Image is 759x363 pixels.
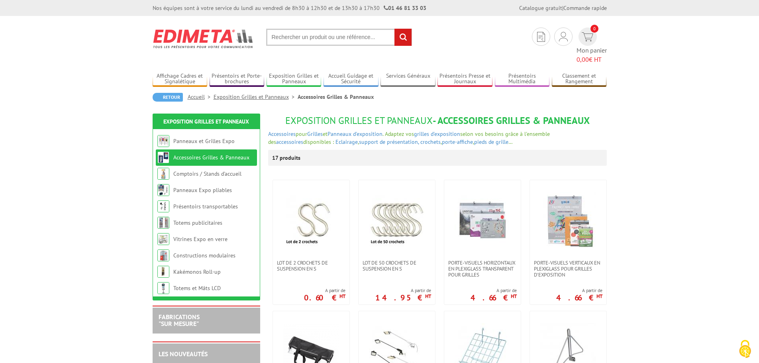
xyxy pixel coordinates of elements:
[380,73,435,86] a: Services Généraux
[276,138,303,145] a: accessoires
[339,293,345,300] sup: HT
[437,73,492,86] a: Présentoirs Presse et Journaux
[455,192,510,248] img: Porte-visuels horizontaux en plexiglass transparent pour grilles
[394,29,412,46] input: rechercher
[519,4,607,12] div: |
[157,266,169,278] img: Kakémonos Roll-up
[559,32,568,41] img: devis rapide
[272,150,302,166] p: 17 produits
[382,130,414,137] span: . Adaptez vos
[210,73,265,86] a: Présentoirs et Porte-brochures
[375,295,431,300] p: 14.95 €
[577,27,607,64] a: devis rapide 0 Mon panier 0,00€ HT
[323,130,328,137] span: et
[157,135,169,147] img: Panneaux et Grilles Expo
[442,138,473,145] a: porte-affiche
[530,260,606,278] a: Porte-visuels verticaux en plexiglass pour grilles d'exposition
[307,130,323,137] a: Grilles
[153,4,426,12] div: Nos équipes sont à votre service du lundi au vendredi de 8h30 à 12h30 et de 13h30 à 17h30
[375,287,431,294] span: A partir de
[303,138,334,145] span: disponibles :
[173,252,235,259] a: Constructions modulaires
[268,130,550,145] font: , , , …
[157,217,169,229] img: Totems publicitaires
[577,55,607,64] span: € HT
[556,287,602,294] span: A partir de
[425,293,431,300] sup: HT
[273,260,349,272] a: Lot de 2 crochets de suspension en S
[153,93,183,102] a: Retour
[552,73,607,86] a: Classement et Rangement
[471,295,517,300] p: 4.66 €
[153,73,208,86] a: Affichage Cadres et Signalétique
[577,55,589,63] span: 0,00
[418,138,441,145] a: , crochets
[268,130,550,145] span: selon vos besoins grâce à l'ensemble des
[471,287,517,294] span: A partir de
[267,73,322,86] a: Exposition Grilles et Panneaux
[268,116,607,126] h1: - Accessoires Grilles & Panneaux
[173,203,238,210] a: Présentoirs transportables
[159,350,208,358] a: LES NOUVEAUTÉS
[153,24,254,53] img: Edimeta
[157,233,169,245] img: Vitrines Expo en verre
[359,138,418,145] a: support de présentation
[363,260,431,272] span: Lot de 50 crochets de suspension en S
[495,73,550,86] a: Présentoirs Multimédia
[173,186,232,194] a: Panneaux Expo pliables
[157,184,169,196] img: Panneaux Expo pliables
[285,114,433,127] span: Exposition Grilles et Panneaux
[540,192,596,248] img: Porte-visuels verticaux en plexiglass pour grilles d'exposition
[159,313,200,328] a: FABRICATIONS"Sur Mesure"
[731,336,759,363] button: Cookies (fenêtre modale)
[157,151,169,163] img: Accessoires Grilles & Panneaux
[444,260,521,278] a: Porte-visuels horizontaux en plexiglass transparent pour grilles
[511,293,517,300] sup: HT
[173,268,221,275] a: Kakémonos Roll-up
[298,93,374,101] li: Accessoires Grilles & Panneaux
[328,130,382,137] a: Panneaux d'exposition
[214,93,298,100] a: Exposition Grilles et Panneaux
[173,137,235,145] a: Panneaux et Grilles Expo
[157,249,169,261] img: Constructions modulaires
[304,287,345,294] span: A partir de
[582,32,593,41] img: devis rapide
[414,130,460,137] a: grilles d'exposition
[563,4,607,12] a: Commande rapide
[163,118,249,125] a: Exposition Grilles et Panneaux
[519,4,562,12] a: Catalogue gratuit
[304,295,345,300] p: 0.60 €
[188,93,214,100] a: Accueil
[596,293,602,300] sup: HT
[369,192,425,248] img: Lot de 50 crochets de suspension en S
[283,192,339,248] img: Lot de 2 crochets de suspension en S
[534,260,602,278] span: Porte-visuels verticaux en plexiglass pour grilles d'exposition
[157,168,169,180] img: Comptoirs / Stands d'accueil
[157,282,169,294] img: Totems et Mâts LCD
[173,235,228,243] a: Vitrines Expo en verre
[324,73,379,86] a: Accueil Guidage et Sécurité
[268,130,296,137] a: Accessoires
[266,29,412,46] input: Rechercher un produit ou une référence...
[173,285,221,292] a: Totems et Mâts LCD
[335,138,358,145] a: Eclairage
[384,4,426,12] strong: 01 46 81 33 03
[173,219,222,226] a: Totems publicitaires
[537,32,545,42] img: devis rapide
[296,130,307,137] span: pour
[577,46,607,64] span: Mon panier
[277,260,345,272] span: Lot de 2 crochets de suspension en S
[556,295,602,300] p: 4.66 €
[590,25,598,33] span: 0
[359,260,435,272] a: Lot de 50 crochets de suspension en S
[157,200,169,212] img: Présentoirs transportables
[735,339,755,359] img: Cookies (fenêtre modale)
[173,154,249,161] a: Accessoires Grilles & Panneaux
[448,260,517,278] span: Porte-visuels horizontaux en plexiglass transparent pour grilles
[173,170,241,177] a: Comptoirs / Stands d'accueil
[474,138,508,145] a: pieds de grille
